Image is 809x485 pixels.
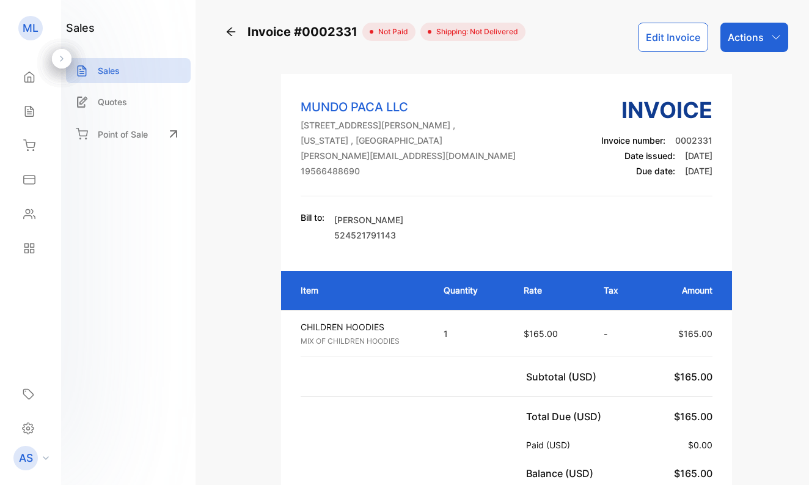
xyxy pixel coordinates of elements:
p: MUNDO PACA LLC [301,98,516,116]
button: Edit Invoice [638,23,708,52]
a: Quotes [66,89,191,114]
span: $165.00 [674,371,712,383]
p: ML [23,20,38,36]
p: [US_STATE] , [GEOGRAPHIC_DATA] [301,134,516,147]
p: Amount [657,284,712,297]
p: Rate [524,284,579,297]
p: AS [19,450,33,466]
span: Shipping: Not Delivered [431,26,518,37]
span: $165.00 [524,328,558,339]
span: [DATE] [685,166,712,176]
button: Open LiveChat chat widget [10,5,46,42]
span: $165.00 [678,328,712,339]
span: $165.00 [674,467,712,479]
p: 524521791143 [334,229,403,242]
a: Sales [66,58,191,83]
p: Total Due (USD) [526,409,606,424]
p: Bill to: [301,211,324,224]
p: [STREET_ADDRESS][PERSON_NAME] , [301,119,516,131]
p: Quantity [444,284,499,297]
p: Tax [604,284,632,297]
p: CHILDREN HOODIES [301,320,422,333]
span: $0.00 [688,440,712,450]
span: Invoice number: [601,135,665,146]
p: 1 [444,327,499,340]
span: Invoice #0002331 [247,23,362,41]
button: Actions [720,23,788,52]
span: 0002331 [675,135,712,146]
p: [PERSON_NAME][EMAIL_ADDRESS][DOMAIN_NAME] [301,149,516,162]
p: Subtotal (USD) [526,369,601,384]
p: Point of Sale [98,128,148,141]
p: MIX OF CHILDREN HOODIES [301,336,422,347]
p: 19566488690 [301,165,516,177]
p: - [604,327,632,340]
span: Date issued: [624,150,675,161]
span: [DATE] [685,150,712,161]
span: $165.00 [674,410,712,423]
p: Quotes [98,95,127,108]
p: Sales [98,64,120,77]
p: [PERSON_NAME] [334,213,403,226]
span: Due date: [636,166,675,176]
span: not paid [373,26,408,37]
h1: sales [66,20,95,36]
p: Item [301,284,419,297]
a: Point of Sale [66,120,191,147]
p: Paid (USD) [526,439,575,451]
p: Actions [728,30,764,45]
h3: Invoice [601,94,712,127]
p: Balance (USD) [526,466,598,481]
